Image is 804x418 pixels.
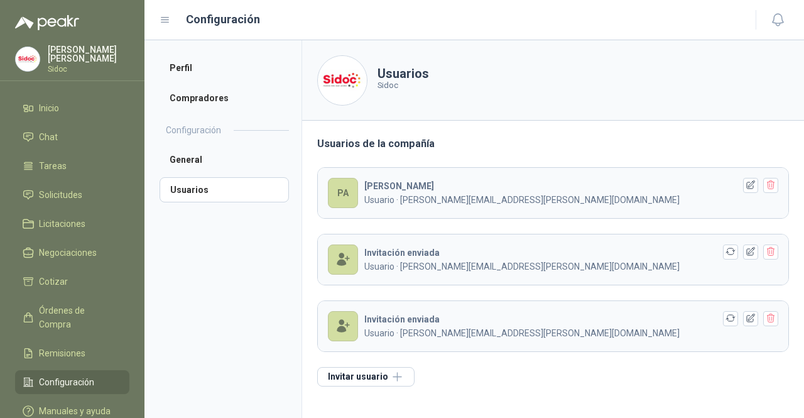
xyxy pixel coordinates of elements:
[328,178,358,208] div: PA
[15,96,129,120] a: Inicio
[166,123,221,137] h2: Configuración
[364,181,434,191] b: [PERSON_NAME]
[15,299,129,336] a: Órdenes de Compra
[160,85,289,111] a: Compradores
[186,11,260,28] h1: Configuración
[39,346,85,360] span: Remisiones
[39,188,82,202] span: Solicitudes
[160,177,289,202] a: Usuarios
[15,183,129,207] a: Solicitudes
[364,260,734,273] p: Usuario · [PERSON_NAME][EMAIL_ADDRESS][PERSON_NAME][DOMAIN_NAME]
[39,275,68,289] span: Cotizar
[378,68,429,79] h1: Usuarios
[364,193,734,207] p: Usuario · [PERSON_NAME][EMAIL_ADDRESS][PERSON_NAME][DOMAIN_NAME]
[318,56,367,105] img: Company Logo
[15,154,129,178] a: Tareas
[15,270,129,294] a: Cotizar
[39,159,67,173] span: Tareas
[39,130,58,144] span: Chat
[15,341,129,365] a: Remisiones
[15,241,129,265] a: Negociaciones
[15,125,129,149] a: Chat
[15,370,129,394] a: Configuración
[364,314,440,324] b: Invitación enviada
[39,101,59,115] span: Inicio
[48,65,129,73] p: Sidoc
[39,217,85,231] span: Licitaciones
[39,375,94,389] span: Configuración
[39,304,117,331] span: Órdenes de Compra
[39,246,97,260] span: Negociaciones
[317,367,415,387] button: Invitar usuario
[378,79,429,92] p: Sidoc
[160,147,289,172] a: General
[364,326,734,340] p: Usuario · [PERSON_NAME][EMAIL_ADDRESS][PERSON_NAME][DOMAIN_NAME]
[15,212,129,236] a: Licitaciones
[364,248,440,258] b: Invitación enviada
[317,136,789,152] h3: Usuarios de la compañía
[39,404,111,418] span: Manuales y ayuda
[15,15,79,30] img: Logo peakr
[160,55,289,80] a: Perfil
[16,47,40,71] img: Company Logo
[48,45,129,63] p: [PERSON_NAME] [PERSON_NAME]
